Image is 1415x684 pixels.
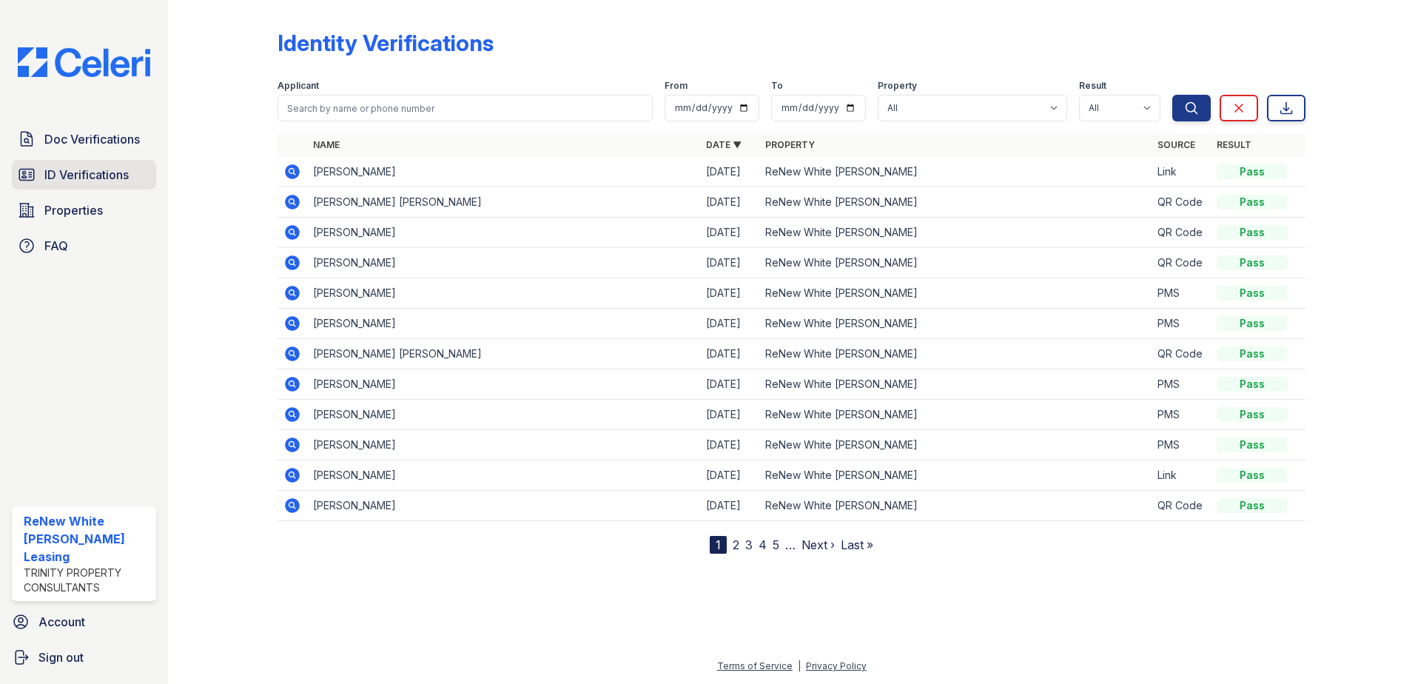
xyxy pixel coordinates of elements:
[1152,309,1211,339] td: PMS
[1079,80,1106,92] label: Result
[307,218,700,248] td: [PERSON_NAME]
[700,339,759,369] td: [DATE]
[12,231,156,261] a: FAQ
[1152,218,1211,248] td: QR Code
[1217,195,1288,209] div: Pass
[6,643,162,672] a: Sign out
[1152,491,1211,521] td: QR Code
[1152,278,1211,309] td: PMS
[278,30,494,56] div: Identity Verifications
[759,369,1152,400] td: ReNew White [PERSON_NAME]
[44,166,129,184] span: ID Verifications
[1217,468,1288,483] div: Pass
[38,648,84,666] span: Sign out
[773,537,779,552] a: 5
[44,237,68,255] span: FAQ
[706,139,742,150] a: Date ▼
[278,80,319,92] label: Applicant
[759,187,1152,218] td: ReNew White [PERSON_NAME]
[700,157,759,187] td: [DATE]
[801,537,835,552] a: Next ›
[700,187,759,218] td: [DATE]
[1217,225,1288,240] div: Pass
[771,80,783,92] label: To
[759,400,1152,430] td: ReNew White [PERSON_NAME]
[1217,316,1288,331] div: Pass
[1217,437,1288,452] div: Pass
[1217,164,1288,179] div: Pass
[700,400,759,430] td: [DATE]
[44,201,103,219] span: Properties
[759,491,1152,521] td: ReNew White [PERSON_NAME]
[759,278,1152,309] td: ReNew White [PERSON_NAME]
[841,537,873,552] a: Last »
[1217,255,1288,270] div: Pass
[307,491,700,521] td: [PERSON_NAME]
[307,430,700,460] td: [PERSON_NAME]
[759,157,1152,187] td: ReNew White [PERSON_NAME]
[700,309,759,339] td: [DATE]
[759,430,1152,460] td: ReNew White [PERSON_NAME]
[1152,157,1211,187] td: Link
[1152,187,1211,218] td: QR Code
[1157,139,1195,150] a: Source
[44,130,140,148] span: Doc Verifications
[1152,339,1211,369] td: QR Code
[24,512,150,566] div: ReNew White [PERSON_NAME] Leasing
[1217,286,1288,301] div: Pass
[717,660,793,671] a: Terms of Service
[24,566,150,595] div: Trinity Property Consultants
[1217,139,1251,150] a: Result
[1152,248,1211,278] td: QR Code
[12,160,156,190] a: ID Verifications
[307,400,700,430] td: [PERSON_NAME]
[1217,498,1288,513] div: Pass
[313,139,340,150] a: Name
[700,278,759,309] td: [DATE]
[307,339,700,369] td: [PERSON_NAME] [PERSON_NAME]
[1152,400,1211,430] td: PMS
[1217,377,1288,392] div: Pass
[307,157,700,187] td: [PERSON_NAME]
[785,536,796,554] span: …
[12,195,156,225] a: Properties
[759,460,1152,491] td: ReNew White [PERSON_NAME]
[1152,369,1211,400] td: PMS
[307,460,700,491] td: [PERSON_NAME]
[878,80,917,92] label: Property
[759,339,1152,369] td: ReNew White [PERSON_NAME]
[700,218,759,248] td: [DATE]
[12,124,156,154] a: Doc Verifications
[1152,430,1211,460] td: PMS
[710,536,727,554] div: 1
[759,248,1152,278] td: ReNew White [PERSON_NAME]
[733,537,739,552] a: 2
[765,139,815,150] a: Property
[700,491,759,521] td: [DATE]
[700,460,759,491] td: [DATE]
[759,537,767,552] a: 4
[665,80,688,92] label: From
[307,369,700,400] td: [PERSON_NAME]
[700,430,759,460] td: [DATE]
[38,613,85,631] span: Account
[307,278,700,309] td: [PERSON_NAME]
[278,95,653,121] input: Search by name or phone number
[307,248,700,278] td: [PERSON_NAME]
[6,607,162,637] a: Account
[6,47,162,77] img: CE_Logo_Blue-a8612792a0a2168367f1c8372b55b34899dd931a85d93a1a3d3e32e68fde9ad4.png
[759,218,1152,248] td: ReNew White [PERSON_NAME]
[745,537,753,552] a: 3
[1217,407,1288,422] div: Pass
[759,309,1152,339] td: ReNew White [PERSON_NAME]
[700,248,759,278] td: [DATE]
[700,369,759,400] td: [DATE]
[1217,346,1288,361] div: Pass
[1152,460,1211,491] td: Link
[806,660,867,671] a: Privacy Policy
[307,187,700,218] td: [PERSON_NAME] [PERSON_NAME]
[307,309,700,339] td: [PERSON_NAME]
[798,660,801,671] div: |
